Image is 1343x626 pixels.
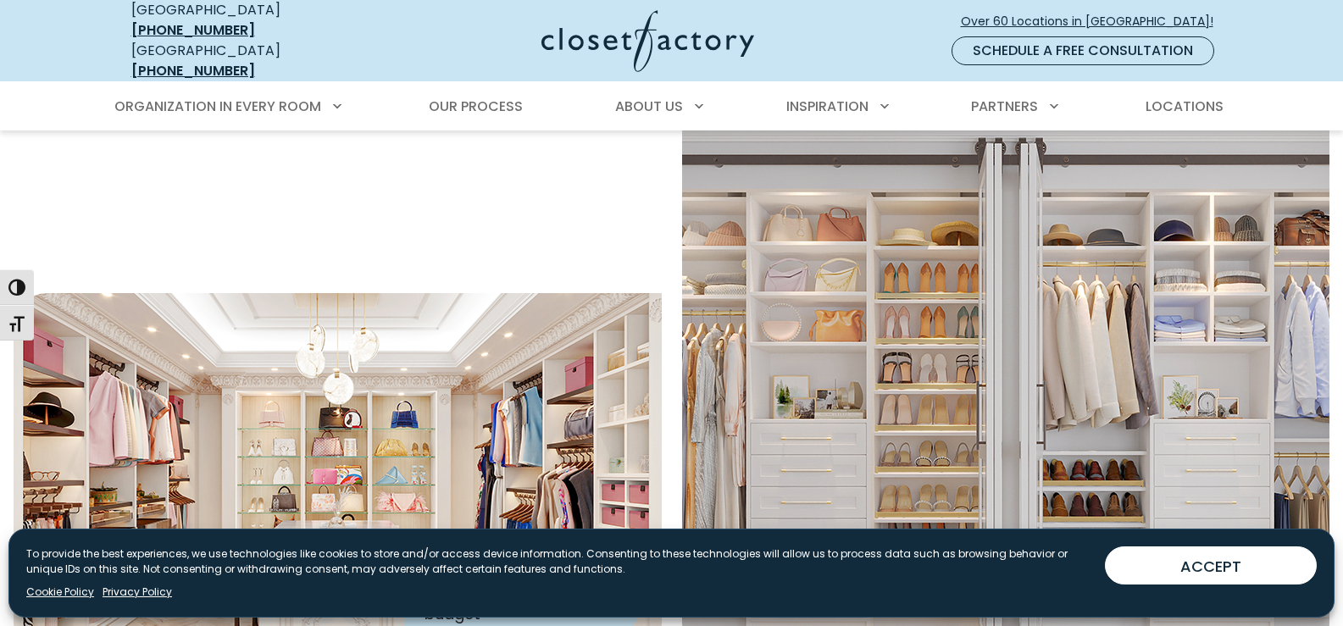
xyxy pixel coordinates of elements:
div: [GEOGRAPHIC_DATA] [131,41,377,81]
nav: Primary Menu [103,83,1241,130]
span: Over 60 Locations in [GEOGRAPHIC_DATA]! [961,13,1227,30]
span: Partners [971,97,1038,116]
a: [PHONE_NUMBER] [131,20,255,40]
span: Locations [1146,97,1224,116]
span: Inspiration [786,97,869,116]
span: Our Process [429,97,523,116]
span: About Us [615,97,683,116]
button: ACCEPT [1105,546,1317,584]
a: [PHONE_NUMBER] [131,61,255,80]
a: Privacy Policy [103,584,172,600]
span: Organization in Every Room [114,97,321,116]
a: Cookie Policy [26,584,94,600]
a: Schedule a Free Consultation [952,36,1214,65]
img: Closet Factory Logo [541,10,754,72]
a: Over 60 Locations in [GEOGRAPHIC_DATA]! [960,7,1228,36]
p: To provide the best experiences, we use technologies like cookies to store and/or access device i... [26,546,1091,577]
